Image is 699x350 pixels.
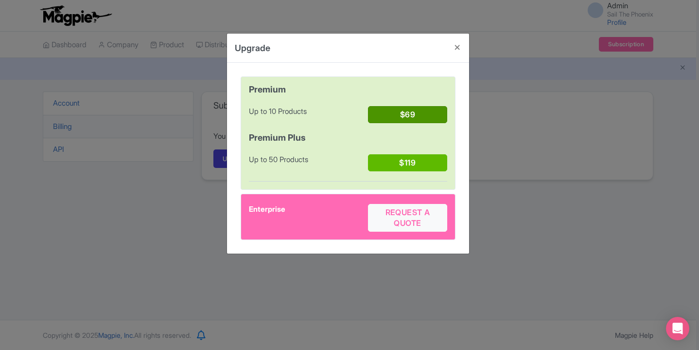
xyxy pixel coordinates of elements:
h4: Upgrade [235,41,270,55]
div: Open Intercom Messenger [666,317,689,340]
button: Close [446,34,469,61]
div: Enterprise [249,204,368,232]
span: Request a quote [385,207,430,227]
button: Request a quote [368,204,447,232]
button: $119 [368,154,447,171]
div: Up to 50 Products [249,154,368,175]
h4: Premium Plus [249,133,447,143]
div: Up to 10 Products [249,106,368,127]
button: $69 [368,106,447,123]
h4: Premium [249,85,447,94]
